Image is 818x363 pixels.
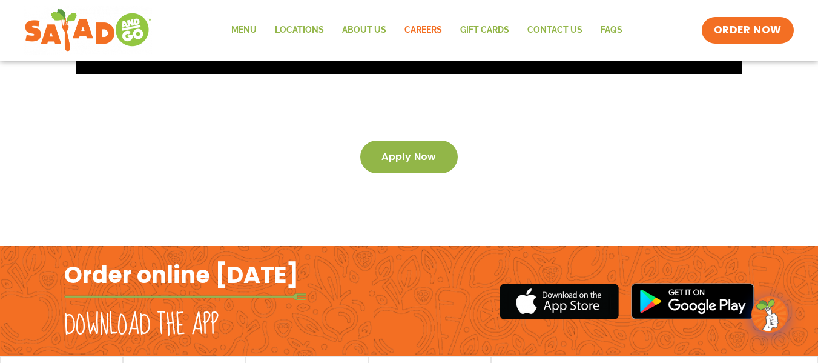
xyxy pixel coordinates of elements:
a: About Us [333,16,395,44]
a: GIFT CARDS [451,16,518,44]
img: new-SAG-logo-768×292 [24,6,152,55]
a: ORDER NOW [702,17,794,44]
a: Contact Us [518,16,592,44]
img: fork [64,293,306,300]
nav: Menu [222,16,632,44]
h2: Download the app [64,308,219,342]
span: Apply now [381,153,437,161]
h2: Order online [DATE] [64,260,299,290]
img: wpChatIcon [753,298,787,331]
a: Menu [222,16,266,44]
a: Locations [266,16,333,44]
a: Apply now [360,141,458,173]
img: google_play [631,283,754,319]
img: appstore [500,282,619,321]
a: Careers [395,16,451,44]
span: ORDER NOW [714,23,782,38]
a: FAQs [592,16,632,44]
